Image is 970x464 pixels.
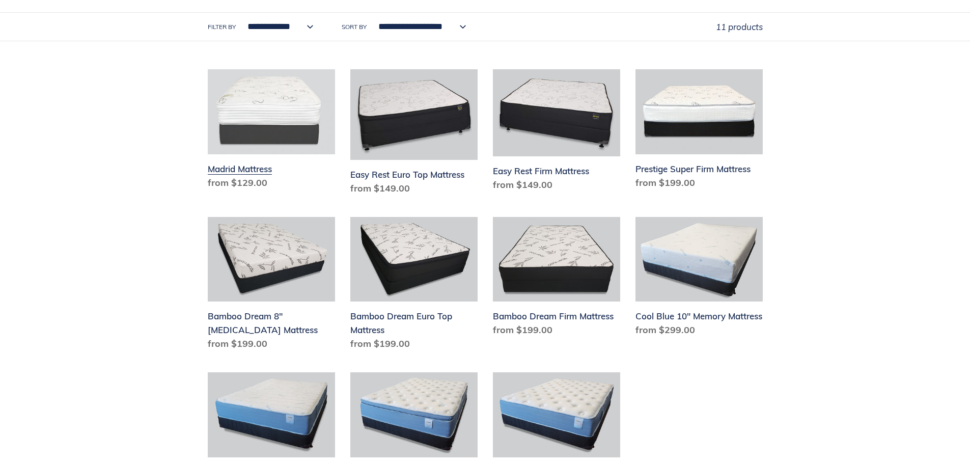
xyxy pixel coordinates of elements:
a: Madrid Mattress [208,69,335,194]
label: Filter by [208,22,236,32]
span: 11 products [716,21,763,32]
a: Bamboo Dream Firm Mattress [493,217,620,341]
a: Cool Blue 10" Memory Mattress [635,217,763,341]
label: Sort by [342,22,367,32]
a: Prestige Super Firm Mattress [635,69,763,194]
a: Bamboo Dream Euro Top Mattress [350,217,478,355]
a: Easy Rest Euro Top Mattress [350,69,478,199]
a: Bamboo Dream 8" Memory Foam Mattress [208,217,335,355]
a: Easy Rest Firm Mattress [493,69,620,196]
